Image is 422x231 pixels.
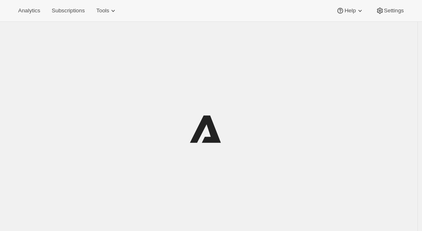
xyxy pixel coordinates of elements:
button: Tools [91,5,122,16]
button: Subscriptions [47,5,90,16]
span: Analytics [18,7,40,14]
button: Analytics [13,5,45,16]
span: Subscriptions [52,7,85,14]
span: Help [344,7,356,14]
span: Tools [96,7,109,14]
span: Settings [384,7,404,14]
button: Help [331,5,369,16]
button: Settings [371,5,409,16]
